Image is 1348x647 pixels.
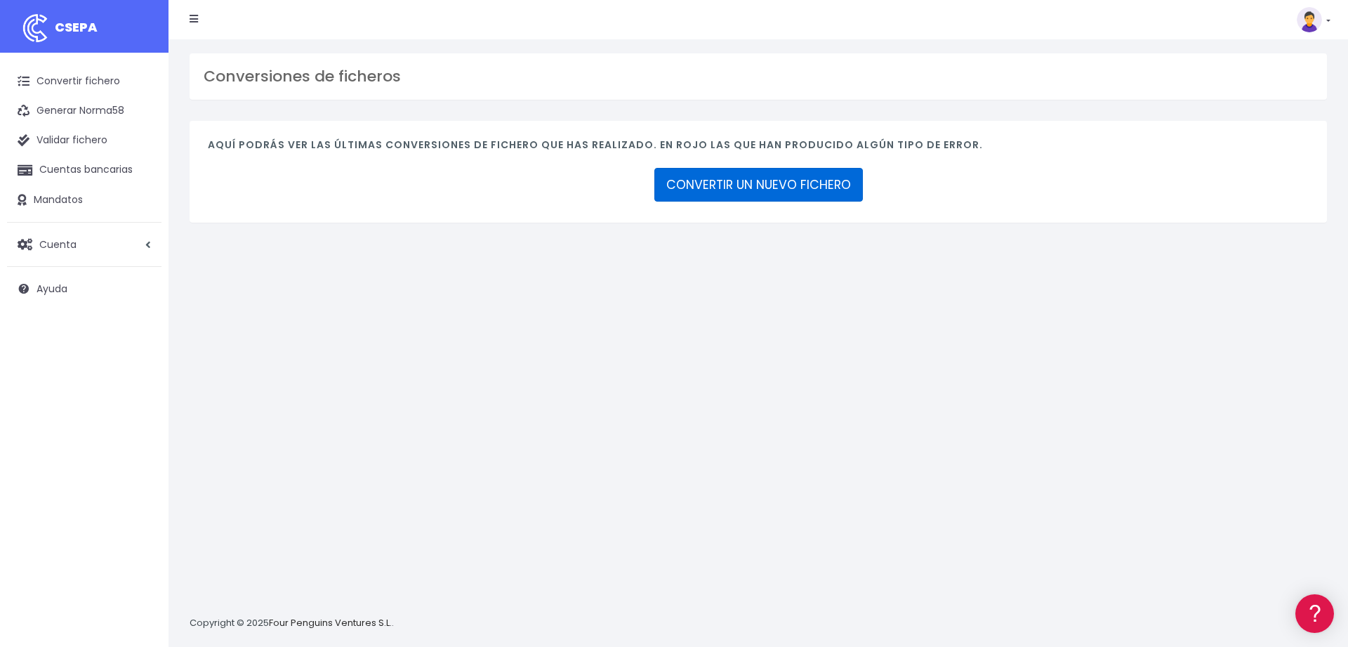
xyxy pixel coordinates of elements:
a: Ayuda [7,274,161,303]
h4: Aquí podrás ver las últimas conversiones de fichero que has realizado. En rojo las que han produc... [208,139,1309,158]
a: Cuentas bancarias [7,155,161,185]
a: Mandatos [7,185,161,215]
span: Cuenta [39,237,77,251]
span: Ayuda [37,282,67,296]
h3: Conversiones de ficheros [204,67,1313,86]
a: Validar fichero [7,126,161,155]
p: Copyright © 2025 . [190,616,394,631]
a: Four Penguins Ventures S.L. [269,616,392,629]
img: profile [1297,7,1322,32]
a: CONVERTIR UN NUEVO FICHERO [654,168,863,202]
a: Convertir fichero [7,67,161,96]
a: Generar Norma58 [7,96,161,126]
a: Cuenta [7,230,161,259]
img: logo [18,11,53,46]
span: CSEPA [55,18,98,36]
